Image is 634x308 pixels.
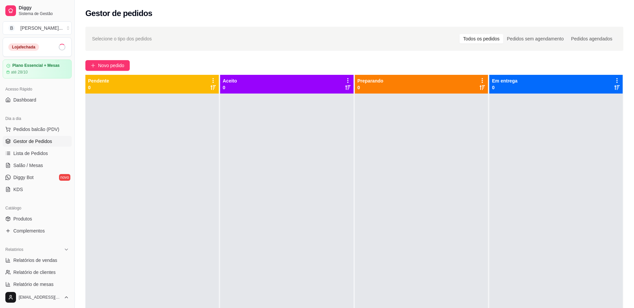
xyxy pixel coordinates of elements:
a: Complementos [3,225,72,236]
span: plus [91,63,95,68]
span: Complementos [13,227,45,234]
a: Salão / Mesas [3,160,72,171]
a: Produtos [3,213,72,224]
span: Relatórios de vendas [13,257,57,264]
article: Plano Essencial + Mesas [12,63,60,68]
span: Pedidos balcão (PDV) [13,126,59,133]
p: 0 [88,84,109,91]
span: KDS [13,186,23,193]
div: Dia a dia [3,113,72,124]
span: Diggy [19,5,69,11]
span: [EMAIL_ADDRESS][DOMAIN_NAME] [19,295,61,300]
a: Plano Essencial + Mesasaté 28/10 [3,59,72,79]
p: 0 [492,84,517,91]
article: até 28/10 [11,69,28,75]
span: Novo pedido [98,62,124,69]
span: Relatório de mesas [13,281,54,288]
a: Relatório de clientes [3,267,72,278]
span: Dashboard [13,97,36,103]
a: Dashboard [3,95,72,105]
a: Lista de Pedidos [3,148,72,159]
span: Sistema de Gestão [19,11,69,16]
p: 0 [358,84,384,91]
span: Gestor de Pedidos [13,138,52,145]
span: Selecione o tipo dos pedidos [92,35,152,42]
a: DiggySistema de Gestão [3,3,72,19]
span: Relatórios [5,247,23,252]
div: Pedidos sem agendamento [503,34,567,43]
span: Produtos [13,215,32,222]
a: Relatórios de vendas [3,255,72,266]
a: Gestor de Pedidos [3,136,72,147]
button: [EMAIL_ADDRESS][DOMAIN_NAME] [3,289,72,305]
span: Salão / Mesas [13,162,43,169]
div: Catálogo [3,203,72,213]
p: Preparando [358,78,384,84]
p: Pendente [88,78,109,84]
span: Lista de Pedidos [13,150,48,157]
a: Diggy Botnovo [3,172,72,183]
p: Aceito [223,78,237,84]
p: Em entrega [492,78,517,84]
span: B [8,25,15,31]
p: 0 [223,84,237,91]
button: Pedidos balcão (PDV) [3,124,72,135]
span: Relatório de clientes [13,269,56,276]
button: Select a team [3,21,72,35]
a: Relatório de mesas [3,279,72,290]
div: Loja fechada [8,43,39,51]
a: KDS [3,184,72,195]
div: Acesso Rápido [3,84,72,95]
button: Novo pedido [85,60,130,71]
div: Pedidos agendados [567,34,616,43]
h2: Gestor de pedidos [85,8,152,19]
span: Diggy Bot [13,174,34,181]
div: Todos os pedidos [460,34,503,43]
div: [PERSON_NAME] ... [20,25,63,31]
